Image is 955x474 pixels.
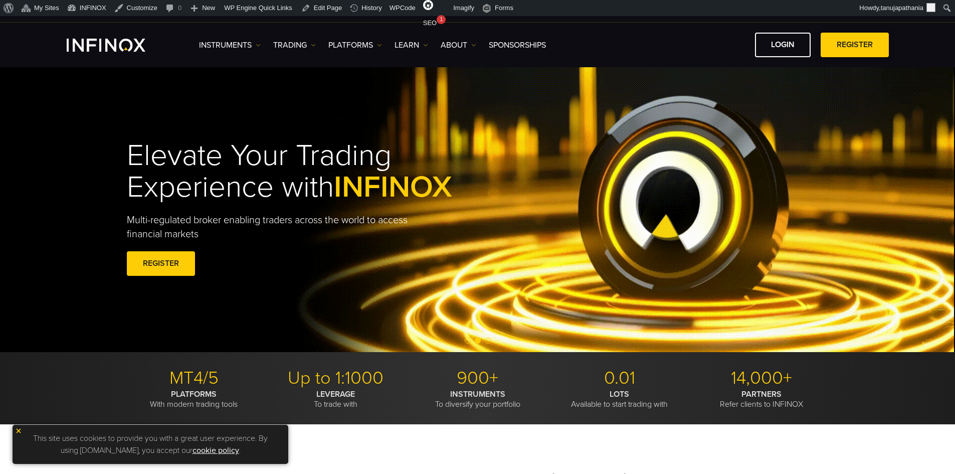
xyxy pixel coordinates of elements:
[881,4,923,12] span: tanujapathania
[269,367,403,389] p: Up to 1:1000
[450,389,505,399] strong: INSTRUMENTS
[441,39,476,51] a: ABOUT
[485,338,491,344] span: Go to slide 3
[475,338,481,344] span: Go to slide 2
[741,389,782,399] strong: PARTNERS
[127,367,261,389] p: MT4/5
[694,367,829,389] p: 14,000+
[411,389,545,409] p: To diversify your portfolio
[127,213,425,241] p: Multi-regulated broker enabling traders across the world to access financial markets
[171,389,217,399] strong: PLATFORMS
[395,39,428,51] a: Learn
[423,19,437,27] span: SEO
[328,39,382,51] a: PLATFORMS
[127,140,499,203] h1: Elevate Your Trading Experience with
[694,389,829,409] p: Refer clients to INFINOX
[489,39,546,51] a: SPONSORSHIPS
[193,445,239,455] a: cookie policy
[437,15,446,24] div: 1
[334,169,452,205] span: INFINOX
[273,39,316,51] a: TRADING
[755,33,811,57] a: LOGIN
[127,251,195,276] a: REGISTER
[465,338,471,344] span: Go to slide 1
[821,33,889,57] a: REGISTER
[199,39,261,51] a: Instruments
[18,430,283,459] p: This site uses cookies to provide you with a great user experience. By using [DOMAIN_NAME], you a...
[552,389,687,409] p: Available to start trading with
[552,367,687,389] p: 0.01
[610,389,629,399] strong: LOTS
[67,39,169,52] a: INFINOX Logo
[15,427,22,434] img: yellow close icon
[316,389,355,399] strong: LEVERAGE
[127,389,261,409] p: With modern trading tools
[269,389,403,409] p: To trade with
[411,367,545,389] p: 900+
